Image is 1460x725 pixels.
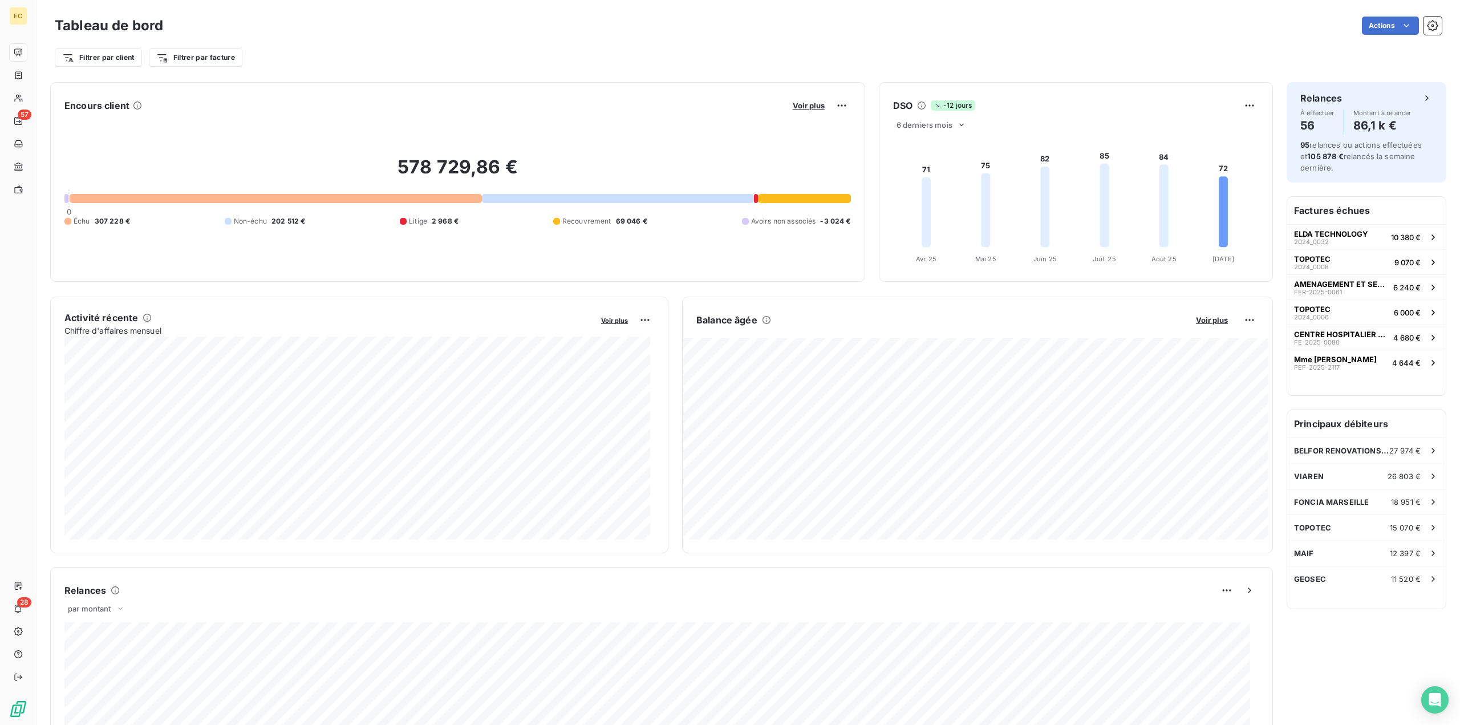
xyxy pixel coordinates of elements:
span: FEF-2025-2117 [1294,364,1340,371]
tspan: Juin 25 [1033,255,1057,263]
h6: Principaux débiteurs [1287,410,1446,438]
span: Non-échu [234,216,267,226]
button: Mme [PERSON_NAME]FEF-2025-21174 644 € [1287,350,1446,375]
span: MAIF [1294,549,1314,558]
span: 202 512 € [271,216,305,226]
h6: Balance âgée [696,313,757,327]
span: GEOSEC [1294,574,1326,584]
span: 6 derniers mois [897,120,952,129]
span: 26 803 € [1388,472,1421,481]
span: 28 [17,597,31,607]
span: Mme [PERSON_NAME] [1294,355,1377,364]
span: TOPOTEC [1294,305,1331,314]
span: Chiffre d'affaires mensuel [64,325,593,337]
span: 307 228 € [95,216,130,226]
span: 15 070 € [1390,523,1421,532]
span: CENTRE HOSPITALIER D'ARLES [1294,330,1389,339]
span: 0 [67,207,71,216]
span: relances ou actions effectuées et relancés la semaine dernière. [1300,140,1422,172]
span: ELDA TECHNOLOGY [1294,229,1368,238]
button: Filtrer par facture [149,48,242,67]
span: par montant [68,604,111,613]
span: FE-2025-0080 [1294,339,1340,346]
tspan: Août 25 [1151,255,1176,263]
span: Échu [74,216,90,226]
button: CENTRE HOSPITALIER D'ARLESFE-2025-00804 680 € [1287,325,1446,350]
span: 27 974 € [1389,446,1421,455]
h6: Relances [1300,91,1342,105]
span: 12 397 € [1390,549,1421,558]
span: FONCIA MARSEILLE [1294,497,1369,507]
tspan: Juil. 25 [1093,255,1116,263]
span: Voir plus [601,317,628,325]
button: Voir plus [789,100,828,111]
div: Open Intercom Messenger [1421,686,1449,714]
span: 2024_0006 [1294,314,1329,321]
span: Montant à relancer [1353,110,1412,116]
div: EC [9,7,27,25]
h6: DSO [893,99,912,112]
span: 18 951 € [1391,497,1421,507]
span: Recouvrement [562,216,611,226]
span: 6 000 € [1394,308,1421,317]
span: VIAREN [1294,472,1324,481]
h3: Tableau de bord [55,15,163,36]
span: FER-2025-0061 [1294,289,1342,295]
h6: Activité récente [64,311,138,325]
img: Logo LeanPay [9,700,27,718]
span: 2024_0032 [1294,238,1329,245]
span: TOPOTEC [1294,254,1331,264]
span: AMENAGEMENT ET SERVICES [1294,280,1389,289]
span: 11 520 € [1391,574,1421,584]
span: Voir plus [793,101,825,110]
span: 57 [18,110,31,120]
span: 4 644 € [1392,358,1421,367]
button: Voir plus [598,315,631,325]
span: -12 jours [931,100,975,111]
button: ELDA TECHNOLOGY2024_003210 380 € [1287,224,1446,249]
h4: 56 [1300,116,1335,135]
tspan: Avr. 25 [915,255,936,263]
button: TOPOTEC2024_00066 000 € [1287,299,1446,325]
span: TOPOTEC [1294,523,1331,532]
span: 2024_0008 [1294,264,1329,270]
span: 69 046 € [616,216,647,226]
span: À effectuer [1300,110,1335,116]
button: AMENAGEMENT ET SERVICESFER-2025-00616 240 € [1287,274,1446,299]
span: 2 968 € [432,216,459,226]
h6: Encours client [64,99,129,112]
h2: 578 729,86 € [64,156,851,190]
span: BELFOR RENOVATIONS SOLUTIONS BRS [1294,446,1389,455]
button: Filtrer par client [55,48,142,67]
span: 6 240 € [1393,283,1421,292]
button: Voir plus [1193,315,1231,325]
button: Actions [1362,17,1419,35]
span: 4 680 € [1393,333,1421,342]
span: 105 878 € [1307,152,1343,161]
span: 9 070 € [1394,258,1421,267]
button: TOPOTEC2024_00089 070 € [1287,249,1446,274]
h4: 86,1 k € [1353,116,1412,135]
span: Voir plus [1196,315,1228,325]
tspan: Mai 25 [975,255,996,263]
span: 95 [1300,140,1309,149]
span: Avoirs non associés [751,216,816,226]
h6: Relances [64,584,106,597]
span: Litige [409,216,427,226]
span: 10 380 € [1391,233,1421,242]
tspan: [DATE] [1212,255,1234,263]
h6: Factures échues [1287,197,1446,224]
span: -3 024 € [820,216,850,226]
